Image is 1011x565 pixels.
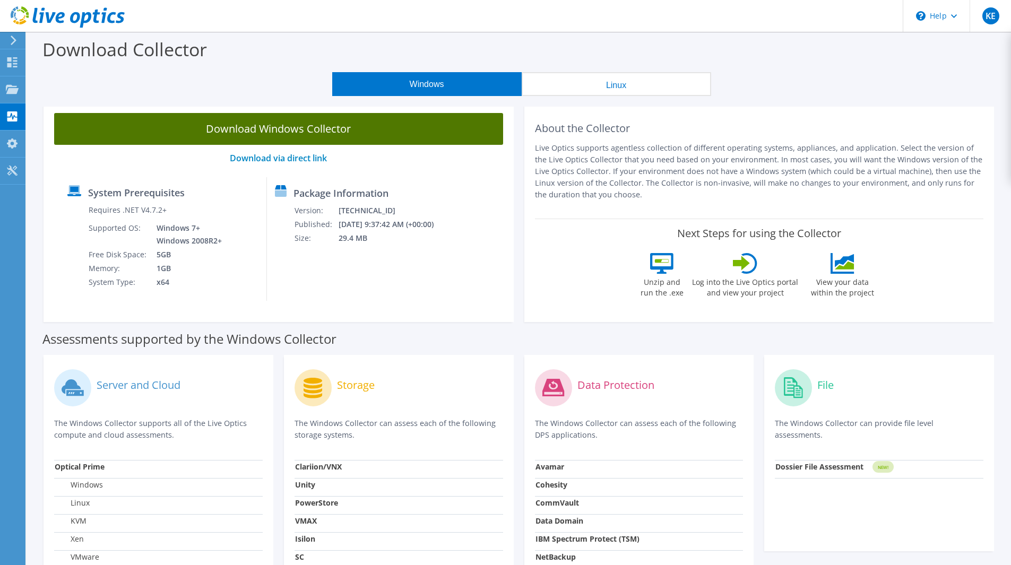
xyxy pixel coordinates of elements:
[692,274,799,298] label: Log into the Live Optics portal and view your project
[294,204,338,218] td: Version:
[535,480,567,490] strong: Cohesity
[149,221,224,248] td: Windows 7+ Windows 2008R2+
[55,534,84,544] label: Xen
[295,462,342,472] strong: Clariion/VNX
[535,534,640,544] strong: IBM Spectrum Protect (TSM)
[55,498,90,508] label: Linux
[775,418,983,441] p: The Windows Collector can provide file level assessments.
[55,552,99,562] label: VMware
[817,380,834,390] label: File
[294,231,338,245] td: Size:
[522,72,711,96] button: Linux
[637,274,686,298] label: Unzip and run the .exe
[535,516,583,526] strong: Data Domain
[294,218,338,231] td: Published:
[149,248,224,262] td: 5GB
[97,380,180,390] label: Server and Cloud
[54,113,503,145] a: Download Windows Collector
[230,152,327,164] a: Download via direct link
[295,418,503,441] p: The Windows Collector can assess each of the following storage systems.
[295,516,317,526] strong: VMAX
[577,380,654,390] label: Data Protection
[338,231,448,245] td: 29.4 MB
[88,248,149,262] td: Free Disk Space:
[535,552,576,562] strong: NetBackup
[55,480,103,490] label: Windows
[149,275,224,289] td: x64
[535,122,984,135] h2: About the Collector
[535,498,579,508] strong: CommVault
[338,204,448,218] td: [TECHNICAL_ID]
[332,72,522,96] button: Windows
[88,262,149,275] td: Memory:
[337,380,375,390] label: Storage
[295,534,315,544] strong: Isilon
[42,37,207,62] label: Download Collector
[149,262,224,275] td: 1GB
[338,218,448,231] td: [DATE] 9:37:42 AM (+00:00)
[775,462,863,472] strong: Dossier File Assessment
[295,552,304,562] strong: SC
[535,418,744,441] p: The Windows Collector can assess each of the following DPS applications.
[55,462,105,472] strong: Optical Prime
[804,274,880,298] label: View your data within the project
[535,142,984,201] p: Live Optics supports agentless collection of different operating systems, appliances, and applica...
[88,221,149,248] td: Supported OS:
[535,462,564,472] strong: Avamar
[89,205,167,215] label: Requires .NET V4.7.2+
[982,7,999,24] span: KE
[677,227,841,240] label: Next Steps for using the Collector
[42,334,336,344] label: Assessments supported by the Windows Collector
[916,11,926,21] svg: \n
[88,275,149,289] td: System Type:
[88,187,185,198] label: System Prerequisites
[295,498,338,508] strong: PowerStore
[878,464,888,470] tspan: NEW!
[55,516,87,526] label: KVM
[54,418,263,441] p: The Windows Collector supports all of the Live Optics compute and cloud assessments.
[295,480,315,490] strong: Unity
[293,188,388,198] label: Package Information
